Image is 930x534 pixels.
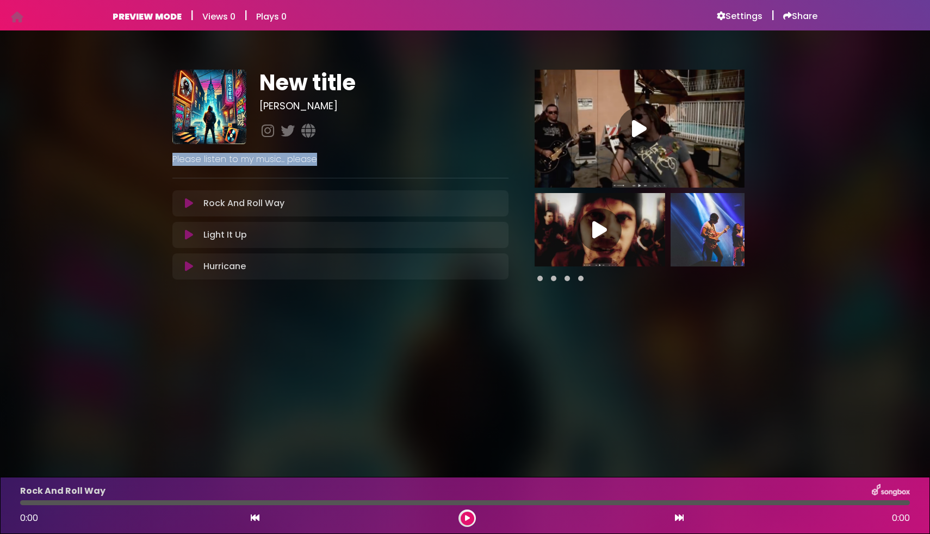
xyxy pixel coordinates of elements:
[771,9,774,22] h5: |
[671,193,801,266] img: YqBg32uRSRuxjNOWVXoN
[783,11,817,22] a: Share
[256,11,287,22] h6: Plays 0
[535,70,745,188] img: Video Thumbnail
[190,9,194,22] h5: |
[172,153,509,166] p: Please listen to my music... please
[113,11,182,22] h6: PREVIEW MODE
[259,70,508,96] h1: New title
[717,11,762,22] a: Settings
[259,100,508,112] h3: [PERSON_NAME]
[172,70,246,144] img: 9JwFt7M7SkO6IleIr73h
[203,260,246,273] p: Hurricane
[244,9,247,22] h5: |
[203,197,284,210] p: Rock And Roll Way
[203,228,247,241] p: Light It Up
[202,11,235,22] h6: Views 0
[535,193,665,266] img: Video Thumbnail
